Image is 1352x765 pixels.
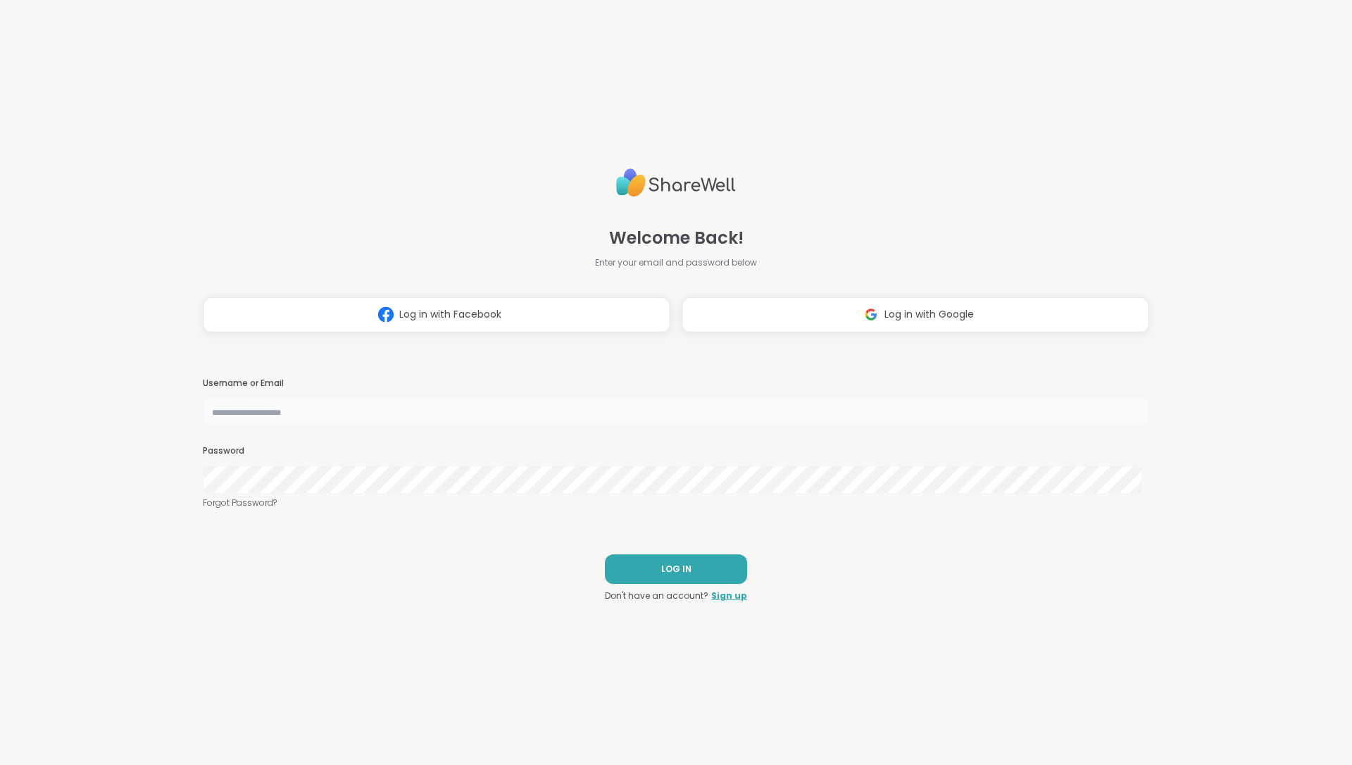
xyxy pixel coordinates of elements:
[203,297,670,332] button: Log in with Facebook
[661,563,691,576] span: LOG IN
[711,590,747,602] a: Sign up
[605,590,708,602] span: Don't have an account?
[884,307,974,322] span: Log in with Google
[616,163,736,203] img: ShareWell Logo
[609,225,744,251] span: Welcome Back!
[605,554,747,584] button: LOG IN
[203,378,1149,390] h3: Username or Email
[858,301,884,328] img: ShareWell Logomark
[399,307,501,322] span: Log in with Facebook
[373,301,399,328] img: ShareWell Logomark
[203,445,1149,457] h3: Password
[682,297,1149,332] button: Log in with Google
[203,497,1149,509] a: Forgot Password?
[595,256,757,269] span: Enter your email and password below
